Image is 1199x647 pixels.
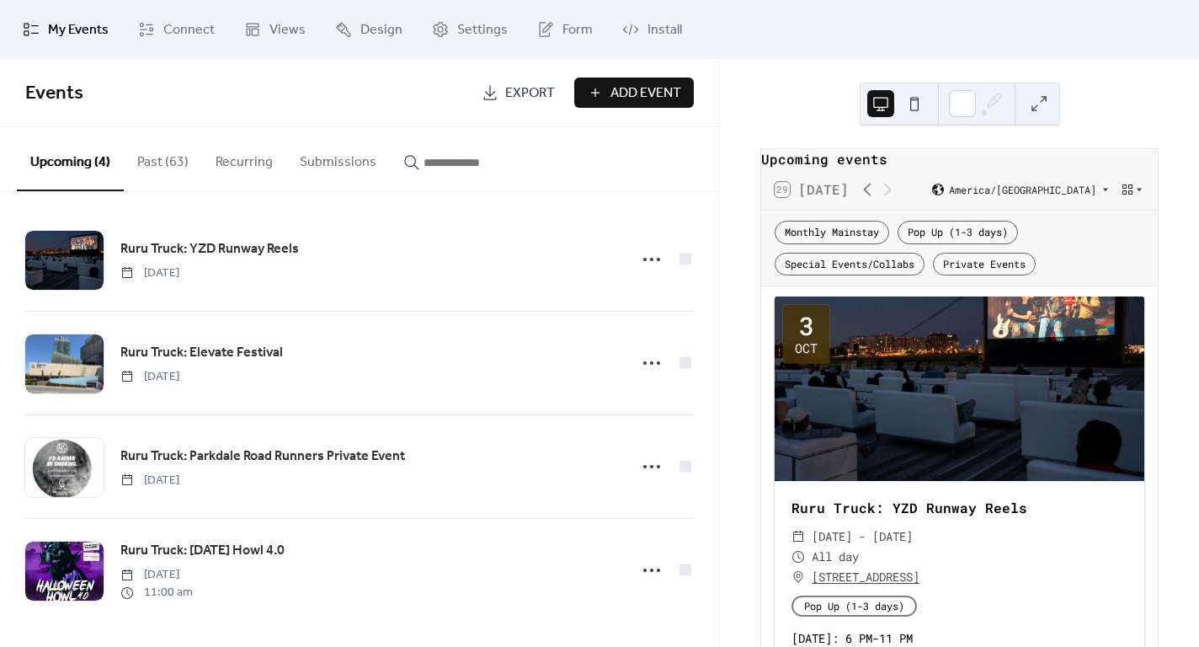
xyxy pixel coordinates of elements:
[419,7,520,52] a: Settings
[791,547,805,567] div: ​
[120,265,179,282] span: [DATE]
[933,253,1036,276] div: Private Events
[898,221,1018,244] div: Pop Up (1-3 days)
[469,78,568,108] a: Export
[525,7,605,52] a: Form
[574,78,694,108] button: Add Event
[120,540,285,562] a: Ruru Truck: [DATE] Howl 4.0
[775,498,1144,518] div: Ruru Truck: YZD Runway Reels
[17,127,124,191] button: Upcoming (4)
[120,541,285,561] span: Ruru Truck: [DATE] Howl 4.0
[812,547,859,567] span: All day
[562,20,593,40] span: Form
[120,342,283,364] a: Ruru Truck: Elevate Festival
[457,20,508,40] span: Settings
[25,75,83,112] span: Events
[202,127,286,190] button: Recurring
[286,127,390,190] button: Submissions
[48,20,109,40] span: My Events
[647,20,682,40] span: Install
[120,238,299,260] a: Ruru Truck: YZD Runway Reels
[125,7,227,52] a: Connect
[775,253,925,276] div: Special Events/Collabs
[120,446,405,467] span: Ruru Truck: Parkdale Road Runners Private Event
[799,313,814,339] div: 3
[949,184,1096,195] span: America/[GEOGRAPHIC_DATA]
[124,127,202,190] button: Past (63)
[120,239,299,259] span: Ruru Truck: YZD Runway Reels
[322,7,415,52] a: Design
[120,566,193,584] span: [DATE]
[232,7,318,52] a: Views
[360,20,402,40] span: Design
[269,20,306,40] span: Views
[120,584,193,602] span: 11:00 am
[120,368,179,386] span: [DATE]
[775,221,889,244] div: Monthly Mainstay
[795,342,818,355] div: Oct
[120,472,179,489] span: [DATE]
[791,567,805,587] div: ​
[791,527,805,547] div: ​
[761,149,1158,169] div: Upcoming events
[812,567,919,587] a: [STREET_ADDRESS]
[610,83,681,104] span: Add Event
[120,343,283,363] span: Ruru Truck: Elevate Festival
[163,20,215,40] span: Connect
[812,527,913,547] span: [DATE] - [DATE]
[120,446,405,468] a: Ruru Truck: Parkdale Road Runners Private Event
[10,7,121,52] a: My Events
[505,83,555,104] span: Export
[610,7,695,52] a: Install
